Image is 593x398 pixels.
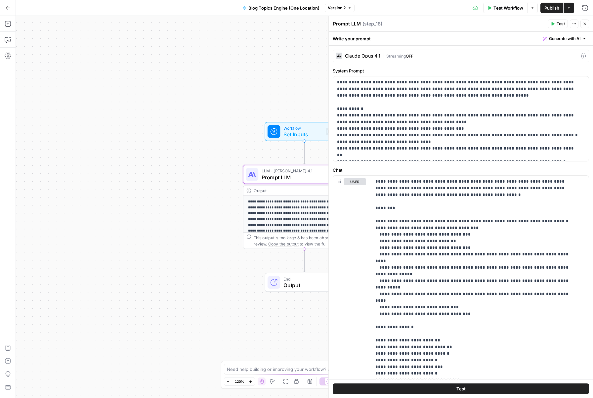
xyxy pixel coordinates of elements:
span: Prompt LLM [262,173,343,181]
span: Workflow [283,125,323,131]
span: | [383,52,386,59]
span: Blog Topics Engine (One Location) [248,5,319,11]
span: Test [456,385,466,392]
span: Copy the output [268,242,298,246]
span: Version 2 [328,5,346,11]
div: WorkflowSet InputsInputs [243,122,366,141]
button: Test [548,20,568,28]
label: Chat [333,167,589,173]
button: Version 2 [325,4,355,12]
button: Publish [540,3,563,13]
span: Set Inputs [283,130,323,138]
span: Streaming [386,54,406,59]
div: This output is too large & has been abbreviated for review. to view the full content. [254,234,362,247]
span: LLM · [PERSON_NAME] 4.1 [262,168,343,174]
div: Write your prompt [329,32,593,45]
div: Claude Opus 4.1 [345,54,380,58]
g: Edge from step_18 to end [303,249,306,272]
span: End [283,276,337,282]
span: Publish [544,5,559,11]
span: OFF [406,54,413,59]
span: ( step_18 ) [362,21,382,27]
span: Output [283,281,337,289]
textarea: Prompt LLM [333,21,361,27]
label: System Prompt [333,67,589,74]
button: Test Workflow [483,3,527,13]
span: 120% [235,379,244,384]
button: Test [333,383,589,394]
div: EndOutput [243,273,366,292]
div: Output [254,188,344,194]
span: Test [557,21,565,27]
span: Test Workflow [493,5,523,11]
span: Generate with AI [549,36,580,42]
button: Blog Topics Engine (One Location) [238,3,323,13]
button: Generate with AI [540,34,589,43]
g: Edge from start to step_18 [303,141,306,164]
button: user [344,178,366,185]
